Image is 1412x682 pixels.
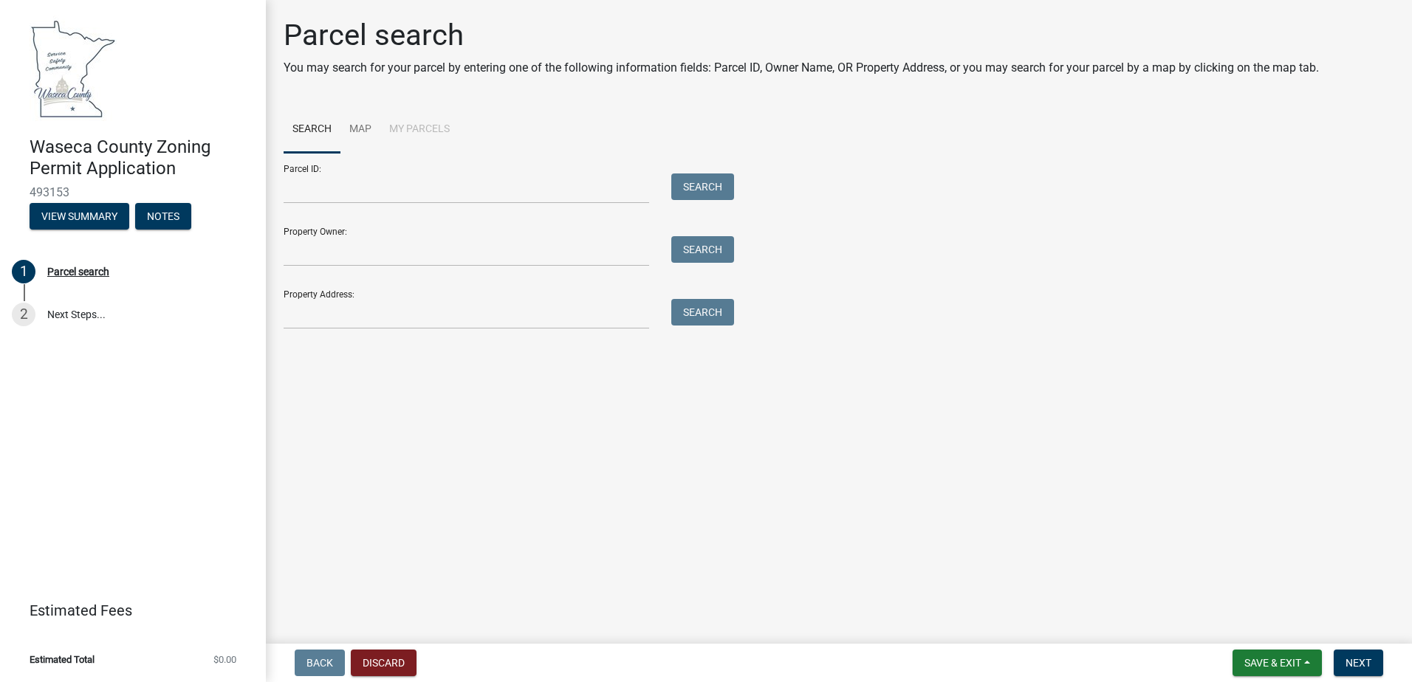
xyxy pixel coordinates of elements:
h4: Waseca County Zoning Permit Application [30,137,254,179]
button: Back [295,650,345,676]
button: Next [1334,650,1383,676]
button: Search [671,173,734,200]
span: Back [306,657,333,669]
h1: Parcel search [284,18,1319,53]
button: Search [671,236,734,263]
button: View Summary [30,203,129,230]
button: Search [671,299,734,325]
wm-modal-confirm: Summary [30,211,129,223]
a: Search [284,106,340,154]
button: Notes [135,203,191,230]
p: You may search for your parcel by entering one of the following information fields: Parcel ID, Ow... [284,59,1319,77]
wm-modal-confirm: Notes [135,211,191,223]
span: Save & Exit [1244,657,1301,669]
button: Discard [351,650,417,676]
img: Waseca County, Minnesota [30,15,117,121]
span: 493153 [30,185,236,199]
span: Next [1346,657,1371,669]
div: 2 [12,303,35,326]
a: Estimated Fees [12,596,242,625]
div: Parcel search [47,266,109,277]
span: $0.00 [213,655,236,664]
span: Estimated Total [30,655,95,664]
a: Map [340,106,380,154]
button: Save & Exit [1233,650,1322,676]
div: 1 [12,260,35,283]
